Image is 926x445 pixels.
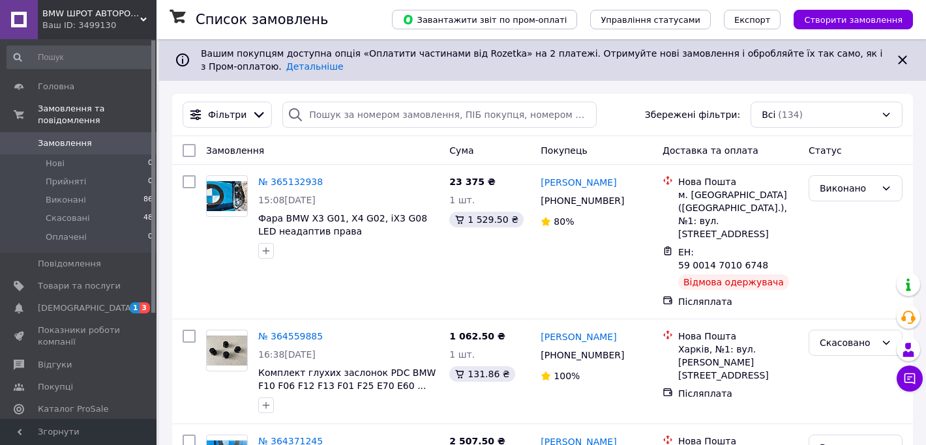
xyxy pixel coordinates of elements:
button: Експорт [724,10,781,29]
a: [PERSON_NAME] [541,330,616,343]
span: Головна [38,81,74,93]
a: Детальніше [286,61,344,72]
button: Управління статусами [590,10,711,29]
a: Фото товару [206,330,248,371]
a: № 365132938 [258,177,323,187]
span: 3 [140,302,150,313]
div: Скасовано [820,336,876,350]
div: Харків, №1: вул. [PERSON_NAME][STREET_ADDRESS] [678,343,798,382]
a: Фото товару [206,175,248,217]
span: 1 шт. [449,195,475,205]
div: Післяплата [678,387,798,400]
a: Фара BMW X3 G01, X4 G02, iX3 G08 LED неадаптив права [258,213,427,237]
span: 80% [554,216,574,227]
div: 131.86 ₴ [449,366,515,382]
a: № 364559885 [258,331,323,341]
span: Завантажити звіт по пром-оплаті [402,14,567,25]
span: Виконані [46,194,86,206]
div: Нова Пошта [678,175,798,188]
span: Покупці [38,381,73,393]
span: Покупець [541,145,587,156]
span: Створити замовлення [804,15,903,25]
img: Фото товару [207,181,247,212]
span: Повідомлення [38,258,101,270]
input: Пошук [7,46,154,69]
span: Оплачені [46,231,87,243]
span: Доставка та оплата [663,145,758,156]
button: Завантажити звіт по пром-оплаті [392,10,577,29]
div: [PHONE_NUMBER] [538,346,627,364]
span: Збережені фільтри: [645,108,740,121]
span: Скасовані [46,212,90,224]
span: Замовлення та повідомлення [38,103,157,126]
div: Ваш ID: 3499130 [42,20,157,31]
span: 16:38[DATE] [258,349,316,360]
span: Статус [809,145,842,156]
span: Прийняті [46,176,86,188]
span: Фільтри [208,108,246,121]
span: BMW ШРОТ АВТОРОЗБІР Тисмениця [42,8,140,20]
span: 86 [143,194,153,206]
div: Відмова одержувача [678,274,789,290]
input: Пошук за номером замовлення, ПІБ покупця, номером телефону, Email, номером накладної [282,102,597,128]
span: (134) [778,109,803,120]
span: Нові [46,158,65,169]
button: Створити замовлення [794,10,913,29]
div: м. [GEOGRAPHIC_DATA] ([GEOGRAPHIC_DATA].), №1: вул. [STREET_ADDRESS] [678,188,798,240]
div: Виконано [820,181,876,195]
span: 1 062.50 ₴ [449,331,505,341]
img: Фото товару [207,336,247,366]
span: Товари та послуги [38,280,121,292]
div: Нова Пошта [678,330,798,343]
span: Управління статусами [601,15,700,25]
span: Замовлення [206,145,264,156]
div: Післяплата [678,295,798,308]
span: Вашим покупцям доступна опція «Оплатити частинами від Rozetka» на 2 платежі. Отримуйте нові замов... [201,48,882,72]
span: 15:08[DATE] [258,195,316,205]
span: 0 [148,176,153,188]
span: 23 375 ₴ [449,177,496,187]
span: Всі [762,108,775,121]
span: [DEMOGRAPHIC_DATA] [38,302,134,314]
span: 1 шт. [449,349,475,360]
a: Створити замовлення [781,14,913,24]
div: 1 529.50 ₴ [449,212,524,227]
span: 0 [148,231,153,243]
span: Експорт [734,15,771,25]
span: Відгуки [38,359,72,371]
span: 48 [143,212,153,224]
span: Cума [449,145,473,156]
span: 0 [148,158,153,169]
span: Замовлення [38,137,92,149]
span: ЕН: 59 0014 7010 6748 [678,247,768,270]
span: Каталог ProSale [38,403,108,415]
h1: Список замовлень [196,12,328,27]
button: Чат з покупцем [897,366,923,392]
a: Комплект глухих заслонок PDC BMW F10 F06 F12 F13 F01 F25 E70 E60 ... [258,367,436,391]
a: [PERSON_NAME] [541,176,616,189]
span: 100% [554,371,580,381]
div: [PHONE_NUMBER] [538,192,627,210]
span: 1 [130,302,140,313]
span: Показники роботи компанії [38,324,121,348]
